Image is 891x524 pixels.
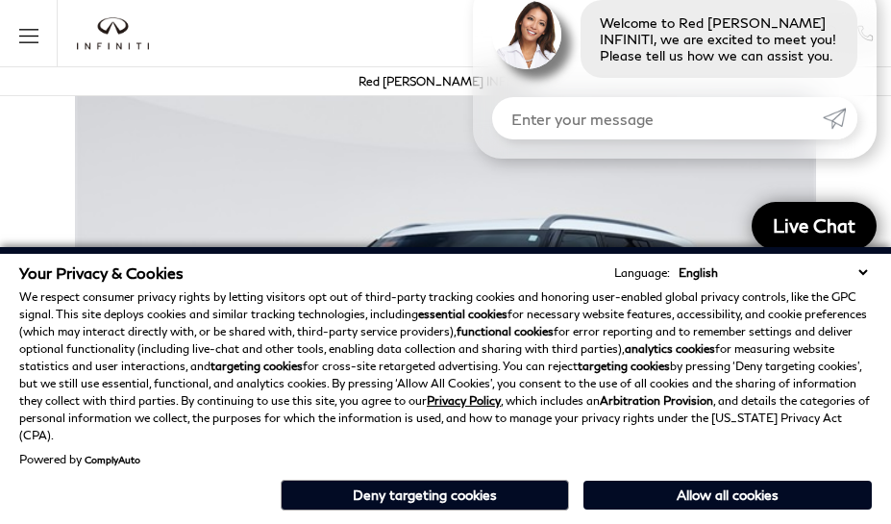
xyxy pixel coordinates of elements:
[578,359,670,373] strong: targeting cookies
[210,359,303,373] strong: targeting cookies
[19,263,184,282] span: Your Privacy & Cookies
[457,324,554,338] strong: functional cookies
[614,267,670,279] div: Language:
[492,97,823,139] input: Enter your message
[19,454,140,465] div: Powered by
[763,213,865,237] span: Live Chat
[281,480,569,511] button: Deny targeting cookies
[823,97,857,139] a: Submit
[625,341,715,356] strong: analytics cookies
[418,307,507,321] strong: essential cookies
[674,263,872,282] select: Language Select
[77,17,149,50] img: INFINITI
[85,454,140,465] a: ComplyAuto
[359,74,532,88] a: Red [PERSON_NAME] INFINITI
[752,202,877,250] a: Live Chat
[19,288,872,444] p: We respect consumer privacy rights by letting visitors opt out of third-party tracking cookies an...
[77,17,149,50] a: infiniti
[600,393,713,408] strong: Arbitration Provision
[583,481,872,510] button: Allow all cookies
[427,393,501,408] a: Privacy Policy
